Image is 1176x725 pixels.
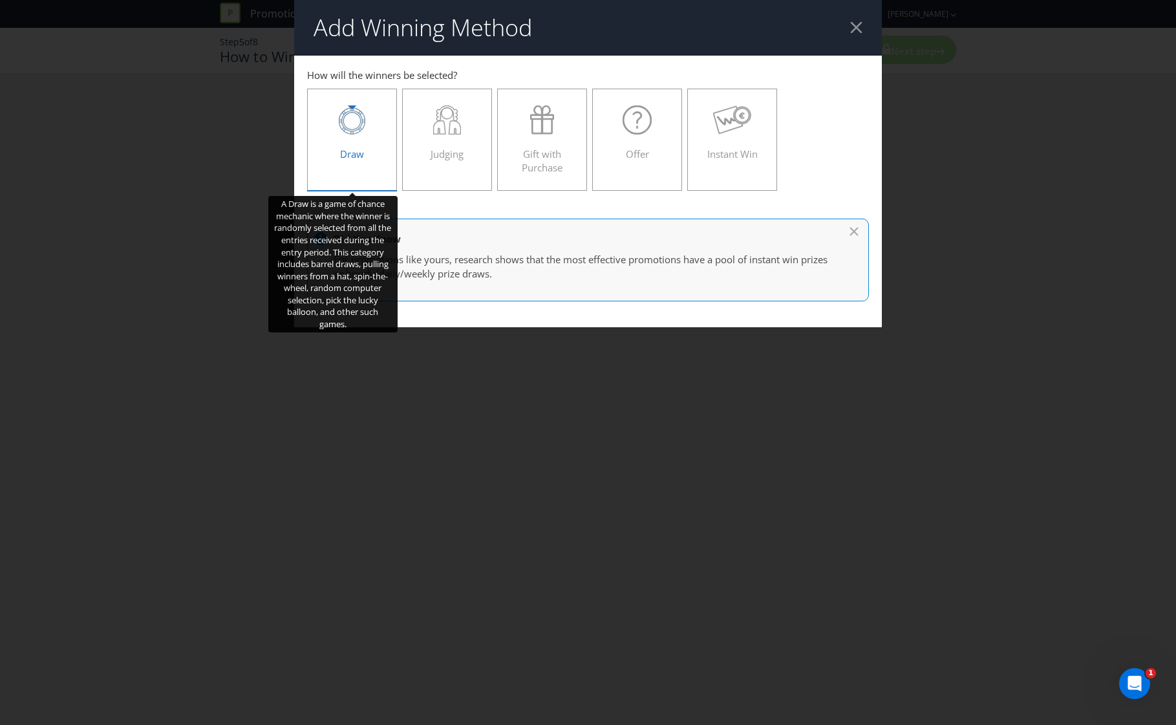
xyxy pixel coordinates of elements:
[707,147,758,160] span: Instant Win
[334,253,830,281] p: For promotions like yours, research shows that the most effective promotions have a pool of insta...
[314,15,532,41] h2: Add Winning Method
[522,147,562,174] span: Gift with Purchase
[431,147,464,160] span: Judging
[1146,668,1156,678] span: 1
[340,147,364,160] span: Draw
[626,147,649,160] span: Offer
[307,69,457,81] span: How will the winners be selected?
[1119,668,1150,699] iframe: Intercom live chat
[268,196,398,332] div: A Draw is a game of chance mechanic where the winner is randomly selected from all the entries re...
